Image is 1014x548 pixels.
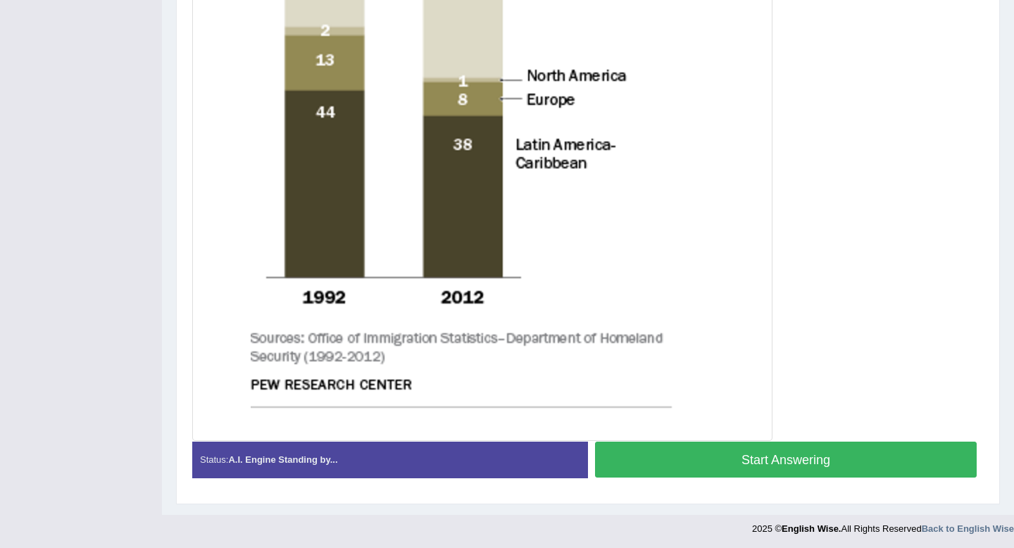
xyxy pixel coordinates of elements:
[595,442,977,478] button: Start Answering
[228,454,337,465] strong: A.I. Engine Standing by...
[752,515,1014,535] div: 2025 © All Rights Reserved
[782,523,841,534] strong: English Wise.
[192,442,588,478] div: Status:
[922,523,1014,534] a: Back to English Wise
